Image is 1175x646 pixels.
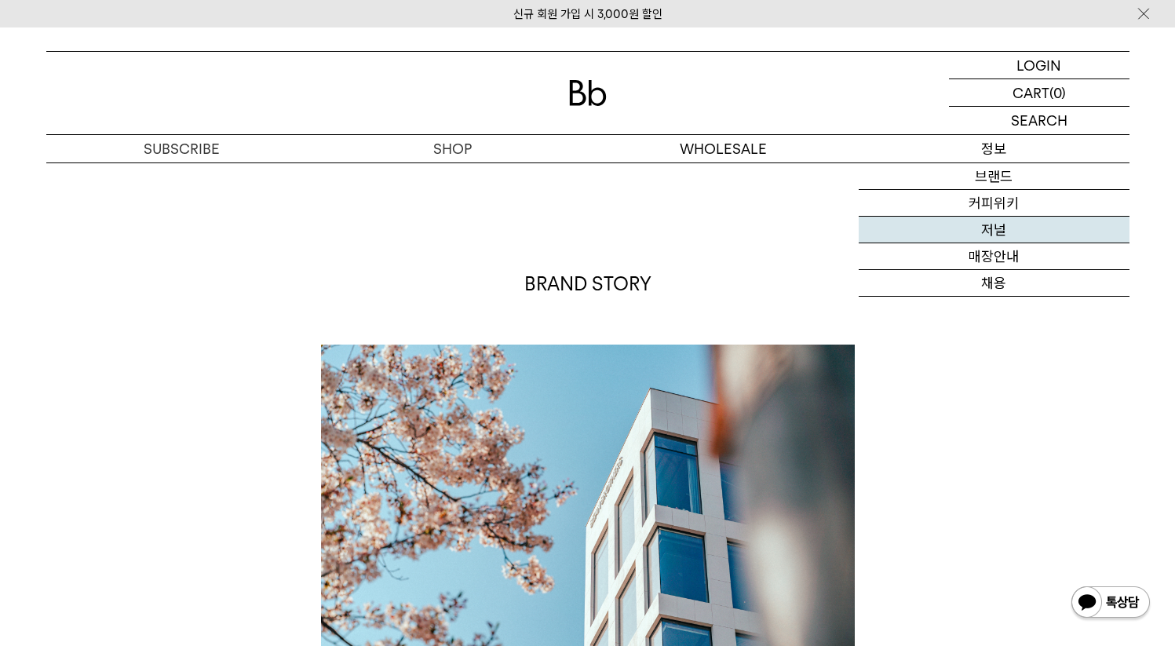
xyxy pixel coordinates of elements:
a: 커피위키 [859,190,1129,217]
p: LOGIN [1016,52,1061,78]
a: SUBSCRIBE [46,135,317,162]
a: 브랜드 [859,163,1129,190]
p: 정보 [859,135,1129,162]
a: SHOP [317,135,588,162]
a: CART (0) [949,79,1129,107]
a: 매장안내 [859,243,1129,270]
img: 카카오톡 채널 1:1 채팅 버튼 [1070,585,1151,622]
p: CART [1013,79,1049,106]
p: WHOLESALE [588,135,859,162]
a: 신규 회원 가입 시 3,000원 할인 [513,7,662,21]
img: 로고 [569,80,607,106]
a: 저널 [859,217,1129,243]
p: BRAND STORY [321,271,855,297]
p: SEARCH [1011,107,1067,134]
a: LOGIN [949,52,1129,79]
a: 채용 [859,270,1129,297]
p: (0) [1049,79,1066,106]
